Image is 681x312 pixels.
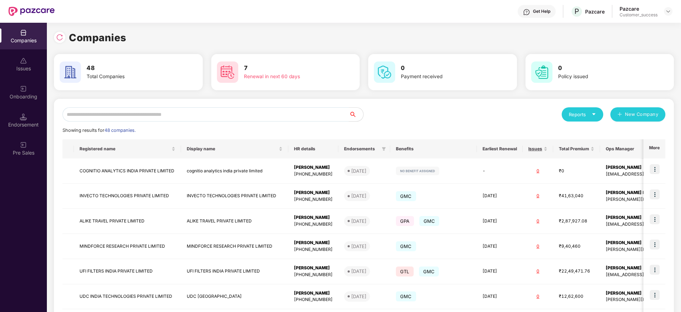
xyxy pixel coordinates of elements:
[20,113,27,120] img: svg+xml;base64,PHN2ZyB3aWR0aD0iMTQuNSIgaGVpZ2h0PSIxNC41IiB2aWV3Qm94PSIwIDAgMTYgMTYiIGZpbGw9Im5vbm...
[74,158,181,184] td: COGNITIO ANALYTICS INDIA PRIVATE LIMITED
[559,243,594,250] div: ₹9,40,460
[349,112,363,117] span: search
[559,168,594,174] div: ₹0
[650,214,660,224] img: icon
[20,85,27,92] img: svg+xml;base64,PHN2ZyB3aWR0aD0iMjAiIGhlaWdodD0iMjAiIHZpZXdCb3g9IjAgMCAyMCAyMCIgZmlsbD0ibm9uZSIgeG...
[396,291,416,301] span: GMC
[559,193,594,199] div: ₹41,63,040
[294,265,333,271] div: [PERSON_NAME]
[382,147,386,151] span: filter
[294,246,333,253] div: [PHONE_NUMBER]
[620,5,658,12] div: Pazcare
[87,64,176,73] h3: 48
[650,290,660,300] img: icon
[349,107,364,122] button: search
[294,189,333,196] div: [PERSON_NAME]
[477,158,523,184] td: -
[351,192,366,199] div: [DATE]
[401,73,490,81] div: Payment received
[528,146,542,152] span: Issues
[374,61,395,83] img: svg+xml;base64,PHN2ZyB4bWxucz0iaHR0cDovL3d3dy53My5vcmcvMjAwMC9zdmciIHdpZHRoPSI2MCIgaGVpZ2h0PSI2MC...
[181,209,288,234] td: ALIKE TRAVEL PRIVATE LIMITED
[528,293,547,300] div: 0
[533,9,550,14] div: Get Help
[650,240,660,249] img: icon
[181,184,288,209] td: INVECTO TECHNOLOGIES PRIVATE LIMITED
[294,240,333,246] div: [PERSON_NAME]
[74,139,181,158] th: Registered name
[625,111,659,118] span: New Company
[181,158,288,184] td: cognitio analytics india private limited
[585,8,605,15] div: Pazcare
[559,218,594,225] div: ₹2,87,927.08
[344,146,379,152] span: Endorsements
[396,191,416,201] span: GMC
[477,209,523,234] td: [DATE]
[617,112,622,118] span: plus
[528,193,547,199] div: 0
[74,284,181,310] td: UDC INDIA TECHNOLOGIES PRIVATE LIMITED
[592,112,596,117] span: caret-down
[574,7,579,16] span: P
[528,168,547,174] div: 0
[74,209,181,234] td: ALIKE TRAVEL PRIVATE LIMITED
[74,259,181,284] td: UFI FILTERS INDIA PRIVATE LIMITED
[294,164,333,171] div: [PERSON_NAME]
[80,146,170,152] span: Registered name
[351,243,366,250] div: [DATE]
[419,267,439,276] span: GMC
[294,196,333,203] div: [PHONE_NUMBER]
[380,145,387,153] span: filter
[523,139,553,158] th: Issues
[559,268,594,275] div: ₹22,49,471.76
[390,139,477,158] th: Benefits
[477,184,523,209] td: [DATE]
[650,164,660,174] img: icon
[351,167,366,174] div: [DATE]
[217,61,238,83] img: svg+xml;base64,PHN2ZyB4bWxucz0iaHR0cDovL3d3dy53My5vcmcvMjAwMC9zdmciIHdpZHRoPSI2MCIgaGVpZ2h0PSI2MC...
[244,64,333,73] h3: 7
[528,243,547,250] div: 0
[528,218,547,225] div: 0
[181,284,288,310] td: UDC [GEOGRAPHIC_DATA]
[187,146,277,152] span: Display name
[401,64,490,73] h3: 0
[74,184,181,209] td: INVECTO TECHNOLOGIES PRIVATE LIMITED
[62,128,136,133] span: Showing results for
[351,268,366,275] div: [DATE]
[477,259,523,284] td: [DATE]
[20,29,27,36] img: svg+xml;base64,PHN2ZyBpZD0iQ29tcGFuaWVzIiB4bWxucz0iaHR0cDovL3d3dy53My5vcmcvMjAwMC9zdmciIHdpZHRoPS...
[531,61,552,83] img: svg+xml;base64,PHN2ZyB4bWxucz0iaHR0cDovL3d3dy53My5vcmcvMjAwMC9zdmciIHdpZHRoPSI2MCIgaGVpZ2h0PSI2MC...
[181,259,288,284] td: UFI FILTERS INDIA PRIVATE LIMITED
[558,73,648,81] div: Policy issued
[87,73,176,81] div: Total Companies
[20,141,27,149] img: svg+xml;base64,PHN2ZyB3aWR0aD0iMjAiIGhlaWdodD0iMjAiIHZpZXdCb3g9IjAgMCAyMCAyMCIgZmlsbD0ibm9uZSIgeG...
[181,234,288,259] td: MINDFORCE RESEARCH PRIVATE LIMITED
[650,265,660,275] img: icon
[294,271,333,278] div: [PHONE_NUMBER]
[477,284,523,310] td: [DATE]
[396,267,414,276] span: GTL
[294,214,333,221] div: [PERSON_NAME]
[665,9,671,14] img: svg+xml;base64,PHN2ZyBpZD0iRHJvcGRvd24tMzJ4MzIiIHhtbG5zPSJodHRwOi8vd3d3LnczLm9yZy8yMDAwL3N2ZyIgd2...
[396,167,439,175] img: svg+xml;base64,PHN2ZyB4bWxucz0iaHR0cDovL3d3dy53My5vcmcvMjAwMC9zdmciIHdpZHRoPSIxMjIiIGhlaWdodD0iMj...
[294,221,333,228] div: [PHONE_NUMBER]
[419,216,440,226] span: GMC
[620,12,658,18] div: Customer_success
[523,9,530,16] img: svg+xml;base64,PHN2ZyBpZD0iSGVscC0zMngzMiIgeG1sbnM9Imh0dHA6Ly93d3cudzMub3JnLzIwMDAvc3ZnIiB3aWR0aD...
[20,57,27,64] img: svg+xml;base64,PHN2ZyBpZD0iSXNzdWVzX2Rpc2FibGVkIiB4bWxucz0iaHR0cDovL3d3dy53My5vcmcvMjAwMC9zdmciIH...
[558,64,648,73] h3: 0
[351,217,366,225] div: [DATE]
[181,139,288,158] th: Display name
[650,189,660,199] img: icon
[559,146,589,152] span: Total Premium
[56,34,63,41] img: svg+xml;base64,PHN2ZyBpZD0iUmVsb2FkLTMyeDMyIiB4bWxucz0iaHR0cDovL3d3dy53My5vcmcvMjAwMC9zdmciIHdpZH...
[396,241,416,251] span: GMC
[69,30,126,45] h1: Companies
[288,139,338,158] th: HR details
[351,293,366,300] div: [DATE]
[294,171,333,178] div: [PHONE_NUMBER]
[477,234,523,259] td: [DATE]
[9,7,55,16] img: New Pazcare Logo
[294,290,333,297] div: [PERSON_NAME]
